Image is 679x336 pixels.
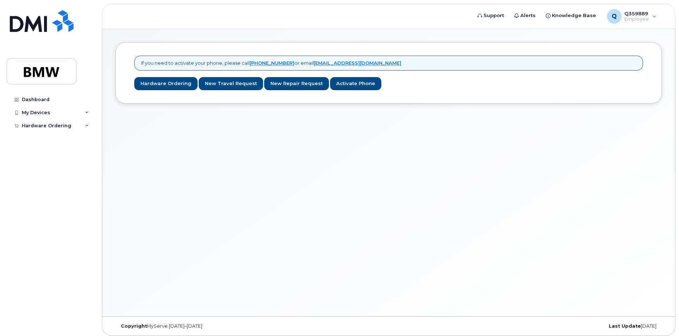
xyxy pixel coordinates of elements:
strong: Copyright [121,323,147,329]
strong: Last Update [609,323,641,329]
div: MyServe [DATE]–[DATE] [115,323,298,329]
a: New Repair Request [264,77,329,91]
div: [DATE] [480,323,662,329]
p: If you need to activate your phone, please call or email [141,60,401,67]
iframe: Messenger Launcher [647,304,674,331]
a: [EMAIL_ADDRESS][DOMAIN_NAME] [314,60,401,66]
a: Activate Phone [330,77,381,91]
a: New Travel Request [199,77,263,91]
a: Hardware Ordering [134,77,198,91]
a: [PHONE_NUMBER] [250,60,294,66]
